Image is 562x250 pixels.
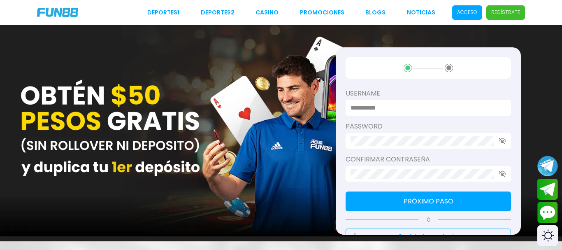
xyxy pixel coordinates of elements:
[346,216,511,224] p: Ó
[407,8,435,17] a: NOTICIAS
[537,179,558,200] button: Join telegram
[346,121,511,131] label: password
[346,229,511,245] button: Regístrate conApple
[491,9,520,16] p: Regístrate
[346,154,511,164] label: Confirmar contraseña
[346,89,511,98] label: username
[365,8,386,17] a: BLOGS
[537,225,558,246] div: Switch theme
[147,8,179,17] a: Deportes1
[457,9,477,16] p: Acceso
[537,202,558,223] button: Contact customer service
[346,192,511,211] button: Próximo paso
[537,155,558,177] button: Join telegram channel
[201,8,235,17] a: Deportes2
[37,8,78,17] img: Company Logo
[255,8,279,17] a: CASINO
[300,8,344,17] a: Promociones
